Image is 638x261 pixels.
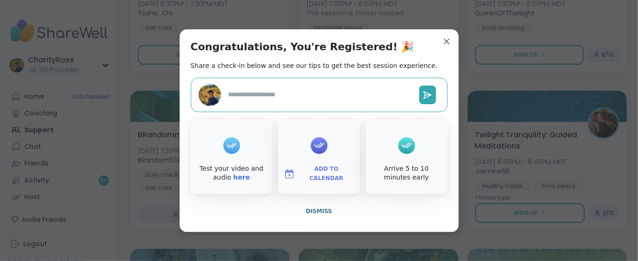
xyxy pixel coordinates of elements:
button: Add to Calendar [280,164,358,184]
span: Dismiss [306,208,332,214]
img: CharityRoss [199,84,221,106]
h1: Congratulations, You're Registered! 🎉 [191,40,414,54]
a: here [233,174,250,181]
div: Arrive 5 to 10 minutes early [368,164,446,182]
span: Add to Calendar [299,165,355,183]
h2: Share a check-in below and see our tips to get the best session experience. [191,61,438,70]
button: Dismiss [191,201,448,221]
div: Test your video and audio [193,164,271,182]
img: ShareWell Logomark [284,168,295,180]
